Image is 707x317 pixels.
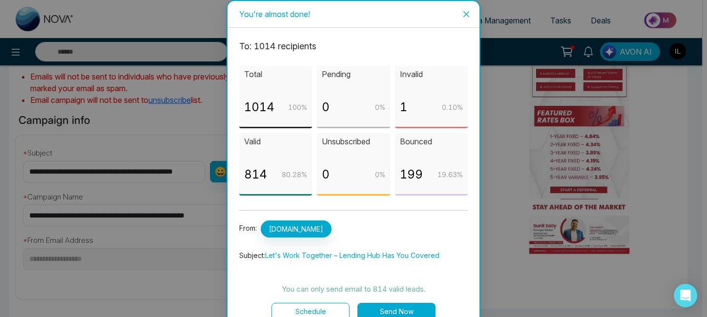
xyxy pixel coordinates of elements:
[400,136,463,148] p: Bounced
[375,169,385,180] p: 0 %
[244,98,274,117] p: 1014
[437,169,463,180] p: 19.63 %
[239,220,468,238] p: From:
[244,165,267,184] p: 814
[322,165,330,184] p: 0
[288,102,307,113] p: 100 %
[244,136,307,148] p: Valid
[239,250,468,261] p: Subject:
[261,220,332,238] span: [DOMAIN_NAME]
[322,136,385,148] p: Unsubscribed
[239,40,468,53] p: To: 1014 recipient s
[442,102,463,113] p: 0.10 %
[322,68,385,80] p: Pending
[375,102,385,113] p: 0 %
[282,169,307,180] p: 80.28 %
[239,9,468,20] div: You're almost done!
[400,68,463,80] p: Invalid
[400,98,407,117] p: 1
[400,165,423,184] p: 199
[239,283,468,295] p: You can only send email to 814 valid leads.
[674,284,697,307] div: Open Intercom Messenger
[453,1,479,27] button: Close
[244,68,307,80] p: Total
[462,10,470,18] span: close
[322,98,330,117] p: 0
[265,251,439,259] span: Let's Work Together – Lending Hub Has You Covered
